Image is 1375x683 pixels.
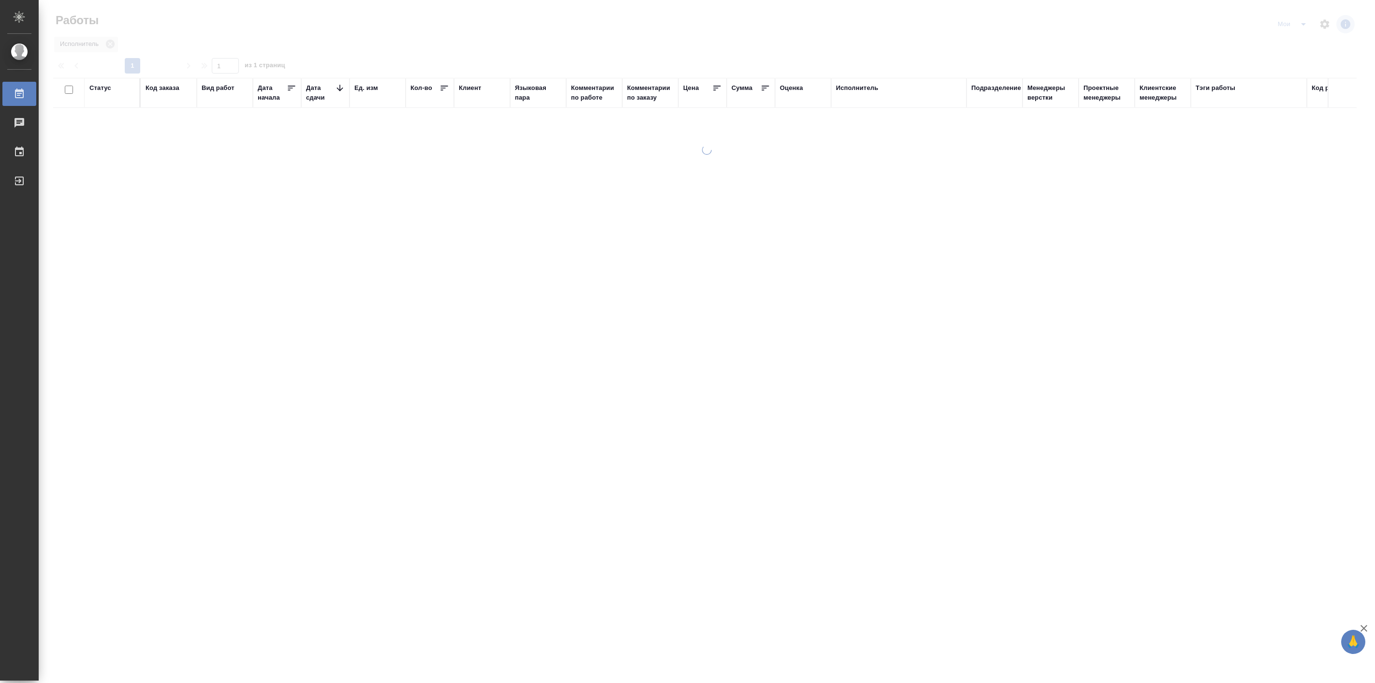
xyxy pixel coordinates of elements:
[410,83,432,93] div: Кол-во
[89,83,111,93] div: Статус
[683,83,699,93] div: Цена
[146,83,179,93] div: Код заказа
[202,83,234,93] div: Вид работ
[571,83,617,103] div: Комментарии по работе
[627,83,673,103] div: Комментарии по заказу
[1027,83,1074,103] div: Менеджеры верстки
[780,83,803,93] div: Оценка
[515,83,561,103] div: Языковая пара
[971,83,1021,93] div: Подразделение
[459,83,481,93] div: Клиент
[731,83,752,93] div: Сумма
[258,83,287,103] div: Дата начала
[1341,630,1365,654] button: 🙏
[836,83,878,93] div: Исполнитель
[1345,632,1361,652] span: 🙏
[354,83,378,93] div: Ед. изм
[1312,83,1349,93] div: Код работы
[1140,83,1186,103] div: Клиентские менеджеры
[1196,83,1235,93] div: Тэги работы
[306,83,335,103] div: Дата сдачи
[1083,83,1130,103] div: Проектные менеджеры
